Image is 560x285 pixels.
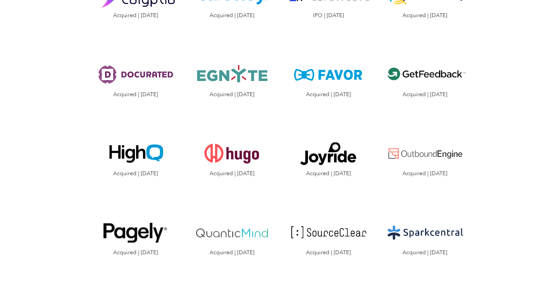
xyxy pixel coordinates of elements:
span: Acquired | [DATE] [286,92,371,97]
a: Visit the Get Feedback website [382,53,467,97]
img: Joyride logo [286,132,371,175]
img: Hugo logo [189,132,274,175]
a: Visit the Favor website [286,53,371,97]
img: SouceClear logo [286,211,371,254]
img: Egnyte logo [189,53,274,96]
a: Visit the Quantic Mind website [189,211,274,255]
span: Acquired | [DATE] [93,250,178,255]
span: Acquired | [DATE] [286,250,371,255]
a: Visit the Joyride website [286,132,371,176]
img: Favor logo [286,53,371,96]
span: Acquired | [DATE] [93,171,178,176]
span: Acquired | [DATE] [189,13,274,18]
img: Pagely logo [93,211,178,254]
img: Sparkcentral logo [382,211,467,254]
img: Get Feedback logo [382,53,467,96]
span: Acquired | [DATE] [189,92,274,97]
span: Acquired | [DATE] [189,250,274,255]
span: Acquired | [DATE] [93,92,178,97]
span: Acquired | [DATE] [382,13,467,18]
a: Visit the SouceClear website [286,211,371,255]
img: Quantic Mind logo [189,211,274,254]
a: Visit the Pagely website [93,211,178,255]
a: Visit the Sparkcentral website [382,211,467,255]
span: Acquired | [DATE] [189,171,274,176]
a: Visit the Egnyte website [189,53,274,97]
a: Visit the High IQ website [93,132,178,176]
span: Acquired | [DATE] [382,171,467,176]
span: Acquired | [DATE] [382,250,467,255]
span: Acquired | [DATE] [93,13,178,18]
span: Acquired | [DATE] [382,92,467,97]
a: Visit the Docurated website [93,53,178,97]
img: Docurated logo [93,53,178,96]
img: Outbound Engine logo [382,132,467,175]
span: Acquired | [DATE] [286,171,371,176]
a: Visit the Outbound Engine website [382,132,467,176]
span: IPO | [DATE] [286,13,371,18]
a: Visit the Hugo website [189,132,274,176]
img: High IQ logo [93,132,178,175]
